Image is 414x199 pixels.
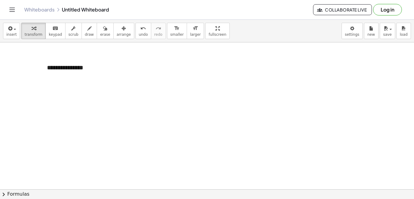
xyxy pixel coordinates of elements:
[135,23,151,39] button: undoundo
[174,25,180,32] i: format_size
[117,32,131,37] span: arrange
[155,25,161,32] i: redo
[364,23,379,39] button: new
[209,32,226,37] span: fullscreen
[6,32,17,37] span: insert
[380,23,395,39] button: save
[65,23,82,39] button: scrub
[345,32,359,37] span: settings
[7,5,17,15] button: Toggle navigation
[139,32,148,37] span: undo
[373,4,402,15] button: Log in
[140,25,146,32] i: undo
[21,23,46,39] button: transform
[24,7,55,13] a: Whiteboards
[68,32,78,37] span: scrub
[190,32,201,37] span: larger
[45,23,65,39] button: keyboardkeypad
[313,4,372,15] button: Collaborate Live
[396,23,411,39] button: load
[342,23,363,39] button: settings
[383,32,392,37] span: save
[170,32,184,37] span: smaller
[3,23,20,39] button: insert
[154,32,162,37] span: redo
[318,7,367,12] span: Collaborate Live
[97,23,113,39] button: erase
[367,32,375,37] span: new
[52,25,58,32] i: keyboard
[187,23,204,39] button: format_sizelarger
[192,25,198,32] i: format_size
[85,32,94,37] span: draw
[82,23,97,39] button: draw
[151,23,166,39] button: redoredo
[100,32,110,37] span: erase
[400,32,408,37] span: load
[113,23,134,39] button: arrange
[205,23,229,39] button: fullscreen
[49,32,62,37] span: keypad
[167,23,187,39] button: format_sizesmaller
[25,32,42,37] span: transform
